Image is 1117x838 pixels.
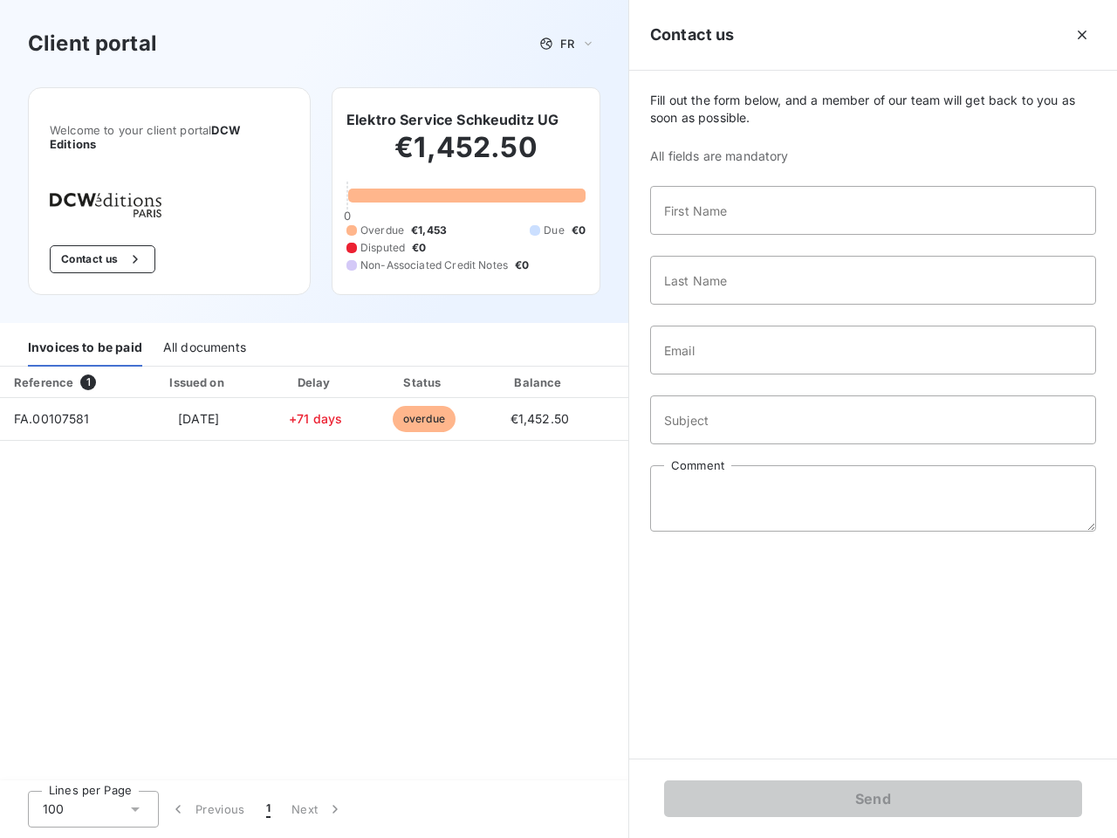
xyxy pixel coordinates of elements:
span: 0 [344,209,351,223]
h3: Client portal [28,28,157,59]
span: 1 [80,374,96,390]
span: €0 [572,223,586,238]
span: €0 [412,240,426,256]
span: €0 [515,258,529,273]
span: Non-Associated Credit Notes [360,258,508,273]
span: 100 [43,800,64,818]
button: 1 [256,791,281,828]
span: Disputed [360,240,405,256]
span: Welcome to your client portal [50,123,289,151]
div: Invoices to be paid [28,330,142,367]
input: placeholder [650,186,1096,235]
span: overdue [393,406,456,432]
span: [DATE] [178,411,219,426]
span: Overdue [360,223,404,238]
button: Send [664,780,1082,817]
h6: Elektro Service Schkeuditz UG [346,109,558,130]
span: FR [560,37,574,51]
span: Due [544,223,564,238]
input: placeholder [650,395,1096,444]
div: Issued on [138,374,258,391]
img: Company logo [50,193,161,217]
input: placeholder [650,326,1096,374]
div: Reference [14,375,73,389]
div: Balance [483,374,596,391]
h5: Contact us [650,23,735,47]
button: Next [281,791,354,828]
span: €1,452.50 [511,411,569,426]
span: €1,453 [411,223,447,238]
div: Status [372,374,476,391]
span: DCW Editions [50,123,240,151]
div: All documents [163,330,246,367]
h2: €1,452.50 [346,130,586,182]
span: FA.00107581 [14,411,90,426]
button: Contact us [50,245,155,273]
span: All fields are mandatory [650,148,1096,165]
span: +71 days [289,411,342,426]
span: Fill out the form below, and a member of our team will get back to you as soon as possible. [650,92,1096,127]
button: Previous [159,791,256,828]
div: PDF [603,374,691,391]
div: Delay [266,374,366,391]
span: 1 [266,800,271,818]
input: placeholder [650,256,1096,305]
